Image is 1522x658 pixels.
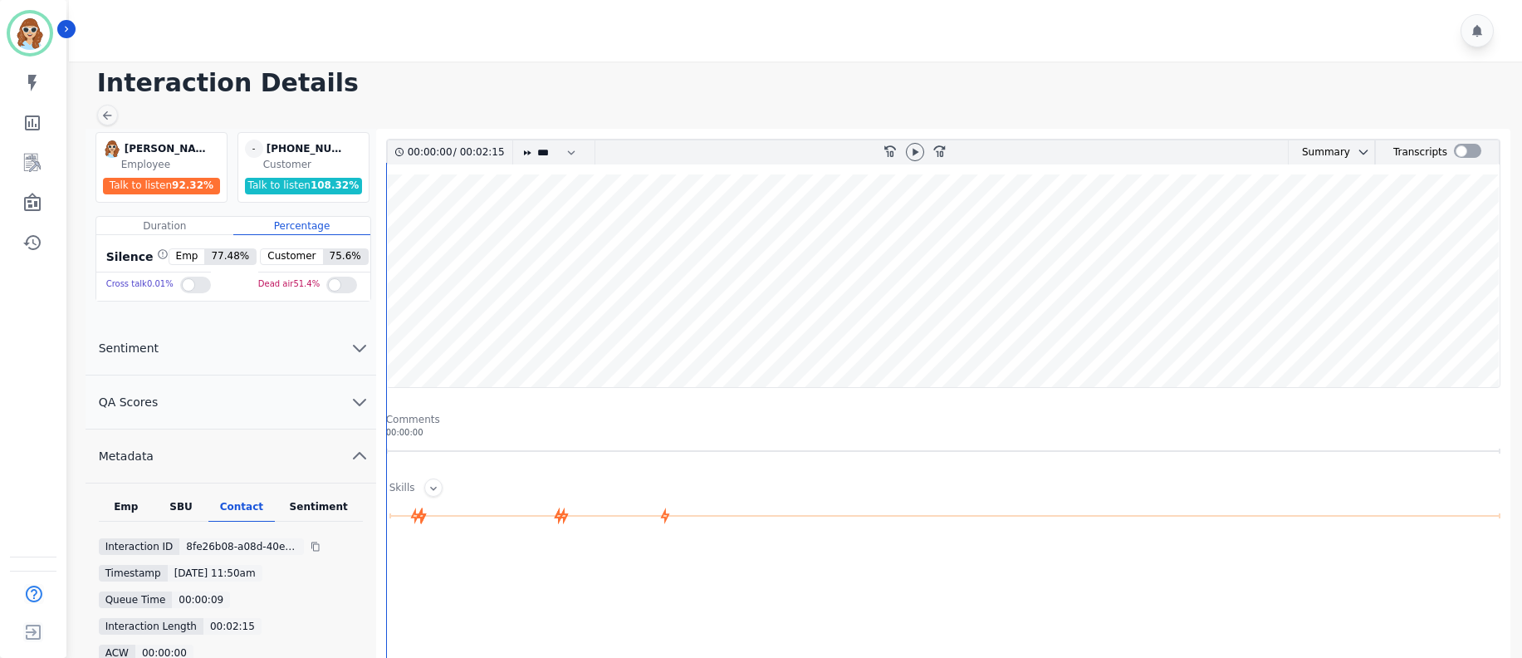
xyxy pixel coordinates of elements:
div: 8fe26b08-a08d-40e1-a791-64bceb94f4ae [179,538,304,555]
div: Silence [103,248,169,265]
button: QA Scores chevron down [86,376,376,430]
div: 00:00:00 [408,140,453,164]
div: Talk to listen [103,178,221,194]
div: Employee [121,158,223,171]
div: SBU [154,500,208,522]
div: [PERSON_NAME][EMAIL_ADDRESS][PERSON_NAME][DOMAIN_NAME] [125,140,208,158]
span: QA Scores [86,394,172,410]
span: 108.32 % [311,179,359,191]
h1: Interaction Details [97,68,1505,98]
span: 75.6 % [323,249,368,264]
svg: chevron down [350,338,369,358]
div: Customer [263,158,365,171]
div: Sentiment [275,500,363,522]
div: Timestamp [99,565,168,582]
div: Talk to listen [245,178,363,194]
button: chevron down [1350,145,1370,159]
svg: chevron down [1357,145,1370,159]
div: Percentage [233,217,370,235]
div: Cross talk 0.01 % [106,273,174,297]
div: Emp [99,500,154,522]
div: [PHONE_NUMBER] [267,140,350,158]
span: Emp [169,249,205,264]
img: Bordered avatar [10,13,50,53]
button: Metadata chevron up [86,430,376,484]
div: 00:00:00 [386,426,1500,439]
span: - [245,140,263,158]
div: Interaction ID [99,538,180,555]
button: Sentiment chevron down [86,322,376,376]
div: 00:00:09 [172,592,230,608]
div: Interaction Length [99,618,203,635]
div: / [408,140,509,164]
div: Duration [96,217,233,235]
span: 77.48 % [204,249,256,264]
div: Dead air 51.4 % [258,273,320,297]
span: 92.32 % [172,179,213,191]
span: Sentiment [86,340,172,356]
div: Queue Time [99,592,173,608]
div: 00:02:15 [203,618,262,635]
svg: chevron down [350,392,369,412]
svg: chevron up [350,446,369,466]
div: [DATE] 11:50am [168,565,262,582]
div: 00:02:15 [457,140,502,164]
span: Metadata [86,448,167,464]
span: Customer [261,249,322,264]
div: Comments [386,413,1500,426]
div: Summary [1289,140,1350,164]
div: Skills [389,481,415,497]
div: Transcripts [1393,140,1447,164]
div: Contact [208,500,275,522]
